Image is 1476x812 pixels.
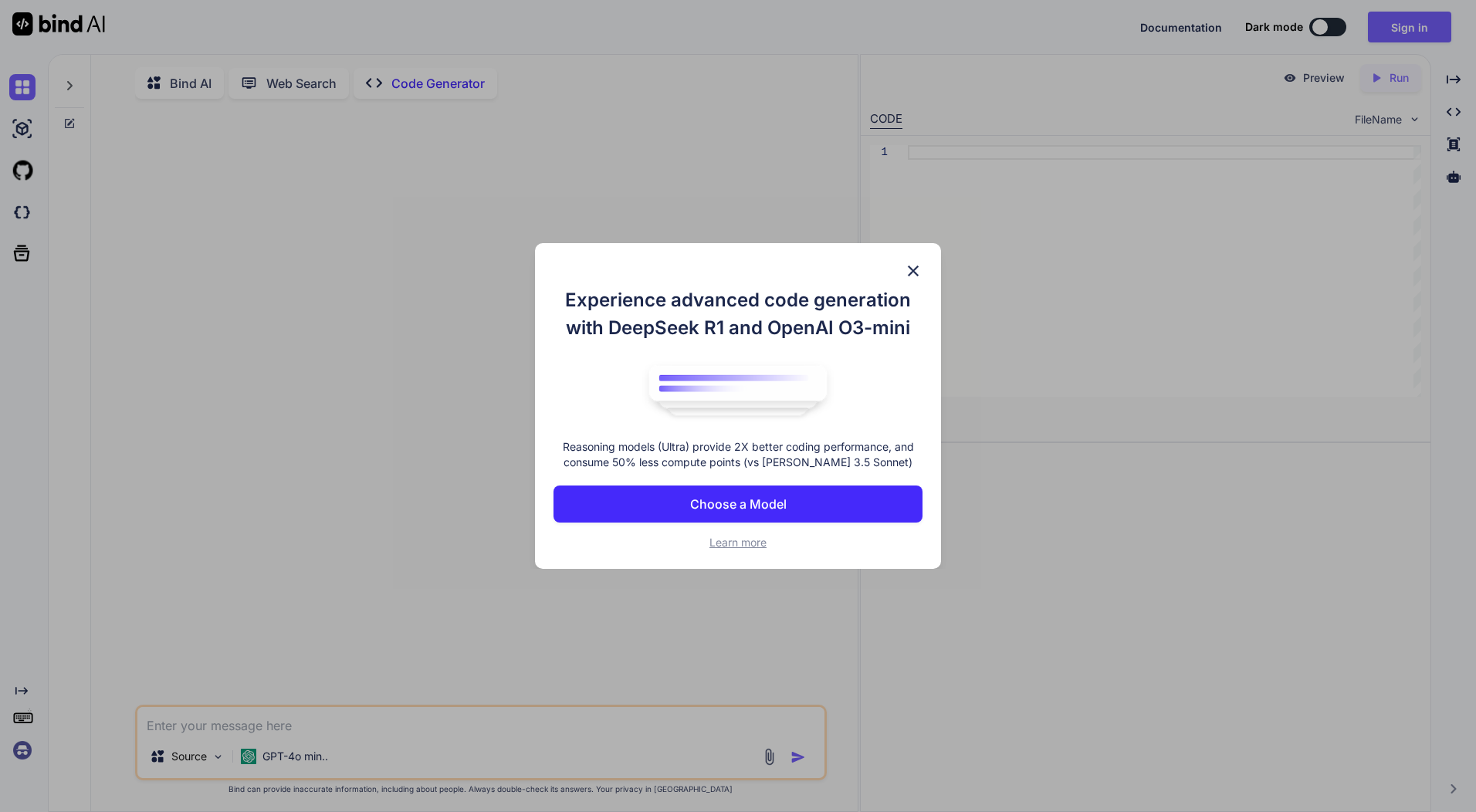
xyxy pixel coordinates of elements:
button: Choose a Model [553,486,922,523]
h1: Experience advanced code generation with DeepSeek R1 and OpenAI O3-mini [553,286,922,342]
p: Reasoning models (Ultra) provide 2X better coding performance, and consume 50% less compute point... [553,439,922,470]
img: close [904,262,922,280]
span: Learn more [709,536,767,549]
img: bind logo [638,357,838,424]
p: Choose a Model [690,495,787,513]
